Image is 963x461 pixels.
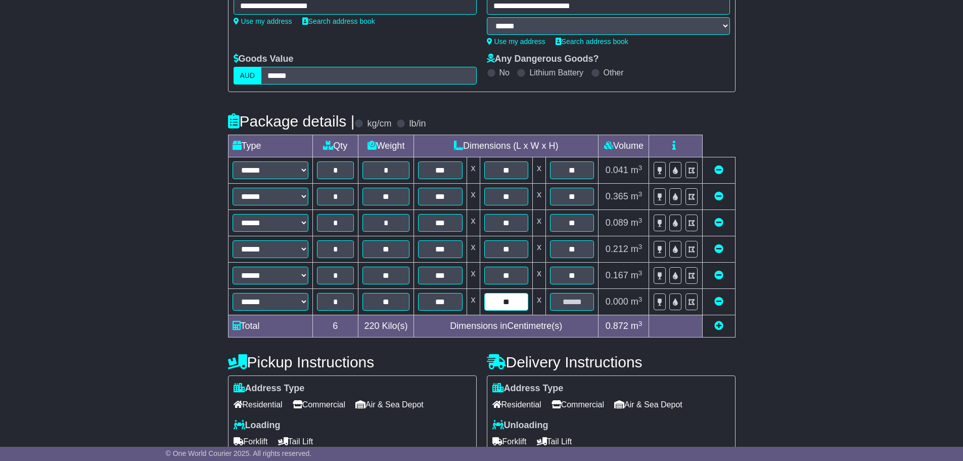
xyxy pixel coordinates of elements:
[532,236,545,263] td: x
[631,244,643,254] span: m
[234,67,262,85] label: AUD
[537,434,572,449] span: Tail Lift
[492,397,541,412] span: Residential
[234,17,292,25] a: Use my address
[228,135,312,157] td: Type
[714,244,723,254] a: Remove this item
[414,315,599,338] td: Dimensions in Centimetre(s)
[556,37,628,46] a: Search address book
[487,37,545,46] a: Use my address
[467,184,480,210] td: x
[606,218,628,228] span: 0.089
[358,315,414,338] td: Kilo(s)
[714,165,723,175] a: Remove this item
[714,297,723,307] a: Remove this item
[614,397,682,412] span: Air & Sea Depot
[166,449,312,457] span: © One World Courier 2025. All rights reserved.
[638,190,643,198] sup: 3
[234,383,305,394] label: Address Type
[492,420,548,431] label: Unloading
[278,434,313,449] span: Tail Lift
[312,315,358,338] td: 6
[631,321,643,331] span: m
[714,191,723,201] a: Remove this item
[467,289,480,315] td: x
[631,218,643,228] span: m
[606,297,628,307] span: 0.000
[355,397,424,412] span: Air & Sea Depot
[499,68,510,77] label: No
[638,320,643,327] sup: 3
[487,54,599,65] label: Any Dangerous Goods?
[492,434,527,449] span: Forklift
[228,354,477,370] h4: Pickup Instructions
[487,354,736,370] h4: Delivery Instructions
[532,184,545,210] td: x
[414,135,599,157] td: Dimensions (L x W x H)
[234,397,283,412] span: Residential
[638,269,643,277] sup: 3
[606,270,628,280] span: 0.167
[358,135,414,157] td: Weight
[552,397,604,412] span: Commercial
[234,420,281,431] label: Loading
[638,243,643,250] sup: 3
[293,397,345,412] span: Commercial
[714,321,723,331] a: Add new item
[604,68,624,77] label: Other
[631,165,643,175] span: m
[532,210,545,236] td: x
[467,157,480,184] td: x
[492,383,564,394] label: Address Type
[532,157,545,184] td: x
[467,236,480,263] td: x
[234,54,294,65] label: Goods Value
[409,118,426,130] label: lb/in
[606,244,628,254] span: 0.212
[529,68,583,77] label: Lithium Battery
[467,210,480,236] td: x
[367,118,391,130] label: kg/cm
[234,434,268,449] span: Forklift
[228,315,312,338] td: Total
[606,165,628,175] span: 0.041
[599,135,649,157] td: Volume
[631,297,643,307] span: m
[302,17,375,25] a: Search address book
[638,217,643,224] sup: 3
[714,218,723,228] a: Remove this item
[638,164,643,172] sup: 3
[228,113,355,130] h4: Package details |
[631,270,643,280] span: m
[532,263,545,289] td: x
[532,289,545,315] td: x
[364,321,380,331] span: 220
[606,191,628,201] span: 0.365
[638,296,643,303] sup: 3
[467,263,480,289] td: x
[312,135,358,157] td: Qty
[631,191,643,201] span: m
[606,321,628,331] span: 0.872
[714,270,723,280] a: Remove this item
